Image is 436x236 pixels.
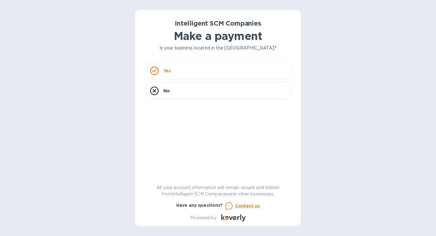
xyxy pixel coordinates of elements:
h1: Make a payment [145,30,291,42]
p: No [163,88,170,94]
p: Is your business located in the [GEOGRAPHIC_DATA]? [145,45,291,51]
p: Yes [163,68,171,74]
p: Powered by [190,215,216,221]
b: Intelligent SCM Companies [175,20,261,27]
b: Have any questions? [176,203,223,208]
p: All your account information will remain secure and hidden from Intelligent SCM Companies and oth... [145,184,291,197]
u: Contact us [235,203,260,208]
